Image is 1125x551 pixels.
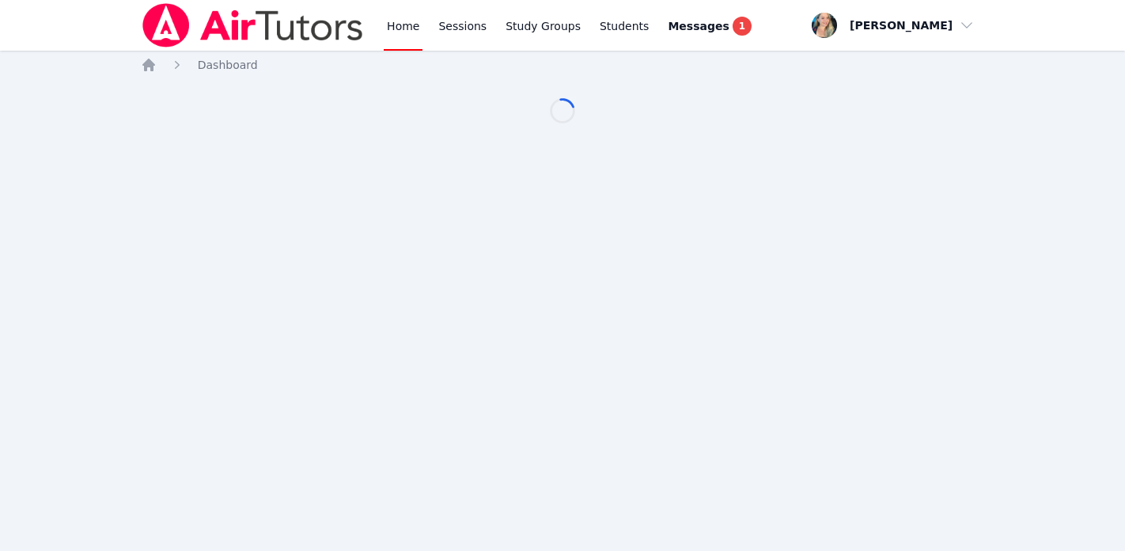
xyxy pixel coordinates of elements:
[198,59,258,71] span: Dashboard
[198,57,258,73] a: Dashboard
[141,57,985,73] nav: Breadcrumb
[668,18,729,34] span: Messages
[141,3,365,47] img: Air Tutors
[733,17,752,36] span: 1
